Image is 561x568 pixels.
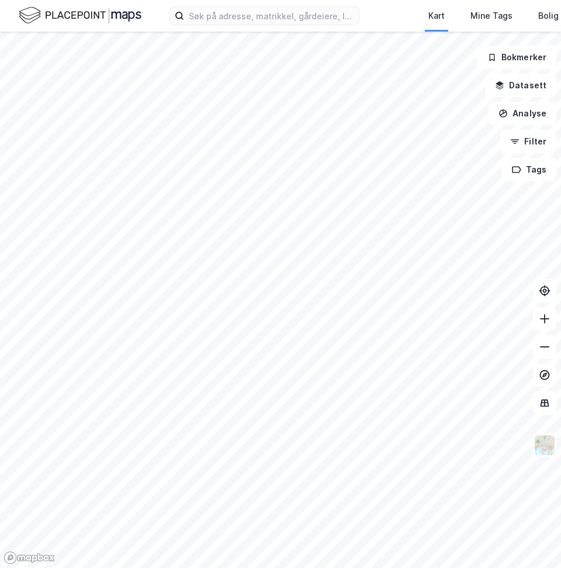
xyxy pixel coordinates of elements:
input: Søk på adresse, matrikkel, gårdeiere, leietakere eller personer [184,7,359,25]
img: logo.f888ab2527a4732fd821a326f86c7f29.svg [19,5,141,26]
div: Mine Tags [470,9,512,23]
iframe: Chat Widget [503,512,561,568]
div: Bolig [538,9,559,23]
div: Kart [428,9,445,23]
div: Kontrollprogram for chat [503,512,561,568]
